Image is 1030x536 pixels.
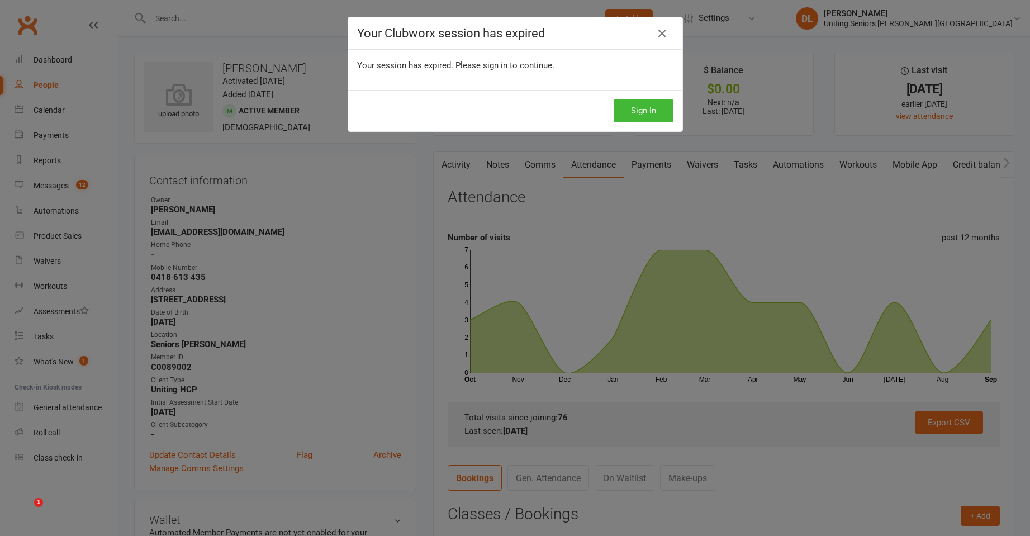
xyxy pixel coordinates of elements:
a: Close [653,25,671,42]
iframe: Intercom live chat [11,498,38,525]
button: Sign In [614,99,673,122]
span: Your session has expired. Please sign in to continue. [357,60,554,70]
span: 1 [34,498,43,507]
h4: Your Clubworx session has expired [357,26,673,40]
